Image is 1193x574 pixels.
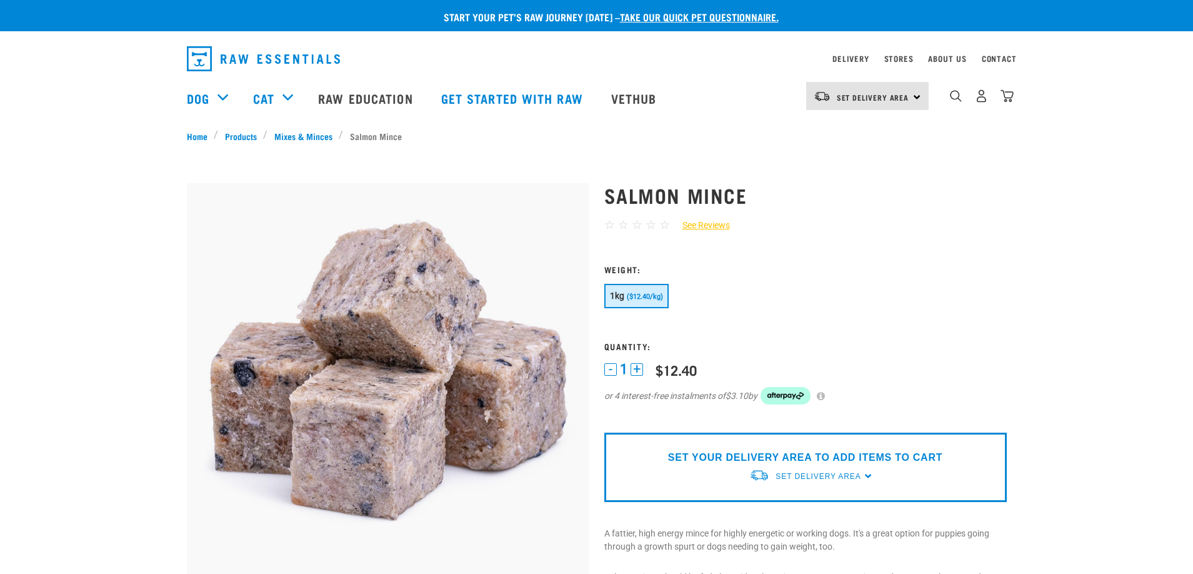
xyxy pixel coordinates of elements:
span: Set Delivery Area [776,472,861,481]
a: See Reviews [670,219,730,232]
img: van-moving.png [749,469,769,482]
a: About Us [928,56,966,61]
a: Products [218,129,263,143]
span: ☆ [618,218,629,232]
a: take our quick pet questionnaire. [620,14,779,19]
a: Delivery [832,56,869,61]
img: Afterpay [761,387,811,405]
a: Vethub [599,73,672,123]
a: Raw Education [306,73,428,123]
img: home-icon@2x.png [1001,89,1014,103]
a: Get started with Raw [429,73,599,123]
button: - [604,363,617,376]
img: Raw Essentials Logo [187,46,340,71]
button: + [631,363,643,376]
a: Dog [187,89,209,108]
a: Home [187,129,214,143]
h1: Salmon Mince [604,184,1007,206]
nav: dropdown navigation [177,41,1017,76]
span: 1 [620,363,627,376]
div: $12.40 [656,362,697,378]
h3: Weight: [604,264,1007,274]
a: Mixes & Minces [267,129,339,143]
img: van-moving.png [814,91,831,102]
img: home-icon-1@2x.png [950,90,962,102]
div: or 4 interest-free instalments of by [604,387,1007,405]
a: Contact [982,56,1017,61]
span: Set Delivery Area [837,95,909,99]
span: ☆ [632,218,642,232]
a: Cat [253,89,274,108]
span: 1kg [610,291,625,301]
p: A fattier, high energy mince for highly energetic or working dogs. It's a great option for puppie... [604,527,1007,553]
p: SET YOUR DELIVERY AREA TO ADD ITEMS TO CART [668,450,942,465]
a: Stores [884,56,914,61]
nav: breadcrumbs [187,129,1007,143]
button: 1kg ($12.40/kg) [604,284,669,308]
span: ☆ [646,218,656,232]
span: ☆ [659,218,670,232]
img: user.png [975,89,988,103]
span: ☆ [604,218,615,232]
span: ($12.40/kg) [627,293,663,301]
span: $3.10 [726,390,748,403]
h3: Quantity: [604,341,1007,351]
